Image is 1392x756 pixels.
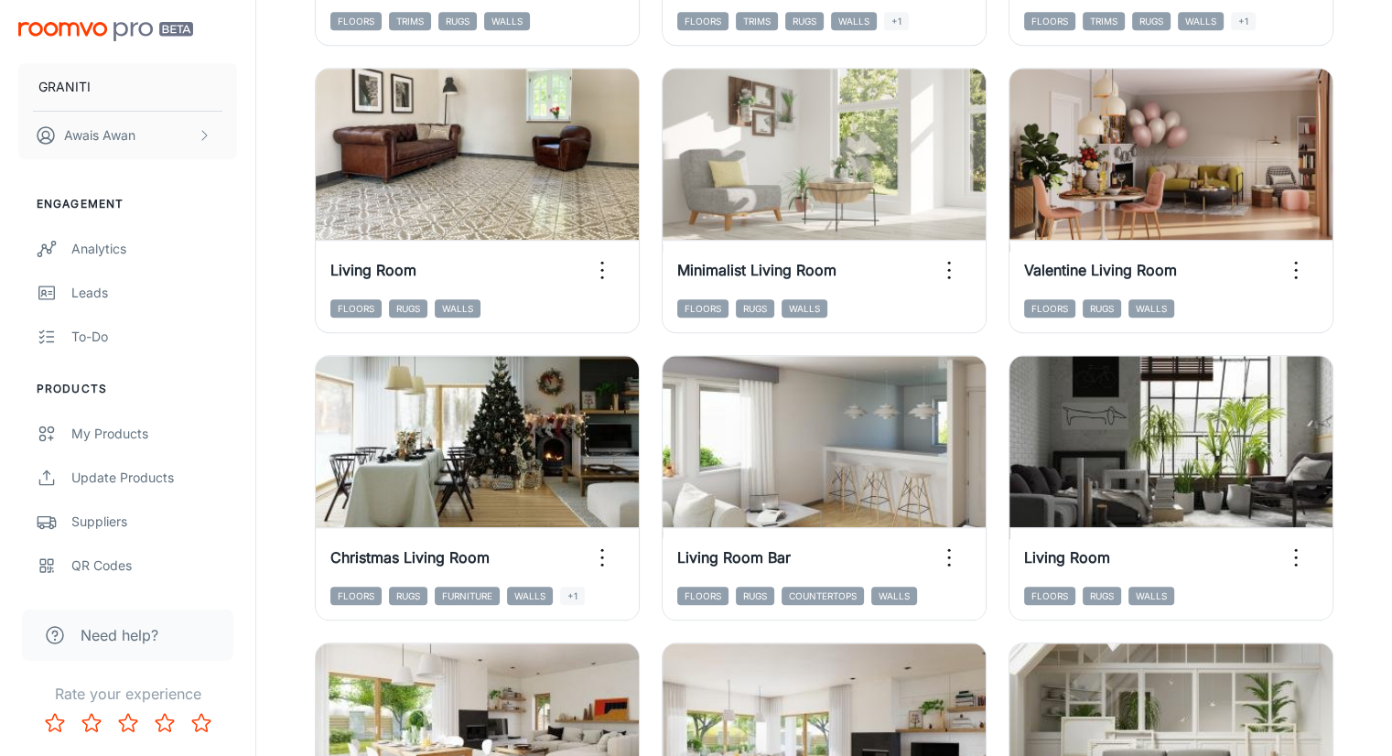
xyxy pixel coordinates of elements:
[183,705,220,741] button: Rate 5 star
[18,112,237,159] button: Awais Awan
[71,512,237,532] div: Suppliers
[1024,587,1075,605] span: Floors
[736,12,778,30] span: Trims
[884,12,909,30] span: +1
[1083,299,1121,318] span: Rugs
[330,259,416,281] h6: Living Room
[1083,12,1125,30] span: Trims
[71,239,237,259] div: Analytics
[389,587,427,605] span: Rugs
[677,546,791,568] h6: Living Room Bar
[71,424,237,444] div: My Products
[18,22,193,41] img: Roomvo PRO Beta
[1024,12,1075,30] span: Floors
[438,12,477,30] span: Rugs
[785,12,824,30] span: Rugs
[1083,587,1121,605] span: Rugs
[330,12,382,30] span: Floors
[736,299,774,318] span: Rugs
[871,587,917,605] span: Walls
[1024,546,1110,568] h6: Living Room
[389,299,427,318] span: Rugs
[736,587,774,605] span: Rugs
[146,705,183,741] button: Rate 4 star
[389,12,431,30] span: Trims
[677,259,836,281] h6: Minimalist Living Room
[1128,587,1174,605] span: Walls
[37,705,73,741] button: Rate 1 star
[110,705,146,741] button: Rate 3 star
[831,12,877,30] span: Walls
[677,587,728,605] span: Floors
[677,299,728,318] span: Floors
[1024,299,1075,318] span: Floors
[81,624,158,646] span: Need help?
[507,587,553,605] span: Walls
[71,283,237,303] div: Leads
[15,683,241,705] p: Rate your experience
[484,12,530,30] span: Walls
[1132,12,1171,30] span: Rugs
[64,125,135,146] p: Awais Awan
[1024,259,1177,281] h6: Valentine Living Room
[73,705,110,741] button: Rate 2 star
[782,299,827,318] span: Walls
[330,299,382,318] span: Floors
[560,587,585,605] span: +1
[71,327,237,347] div: To-do
[71,468,237,488] div: Update Products
[782,587,864,605] span: Countertops
[18,63,237,111] button: GRANITI
[1178,12,1224,30] span: Walls
[435,587,500,605] span: Furniture
[435,299,480,318] span: Walls
[330,546,490,568] h6: Christmas Living Room
[71,556,237,576] div: QR Codes
[330,587,382,605] span: Floors
[38,77,91,97] p: GRANITI
[1231,12,1256,30] span: +1
[677,12,728,30] span: Floors
[1128,299,1174,318] span: Walls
